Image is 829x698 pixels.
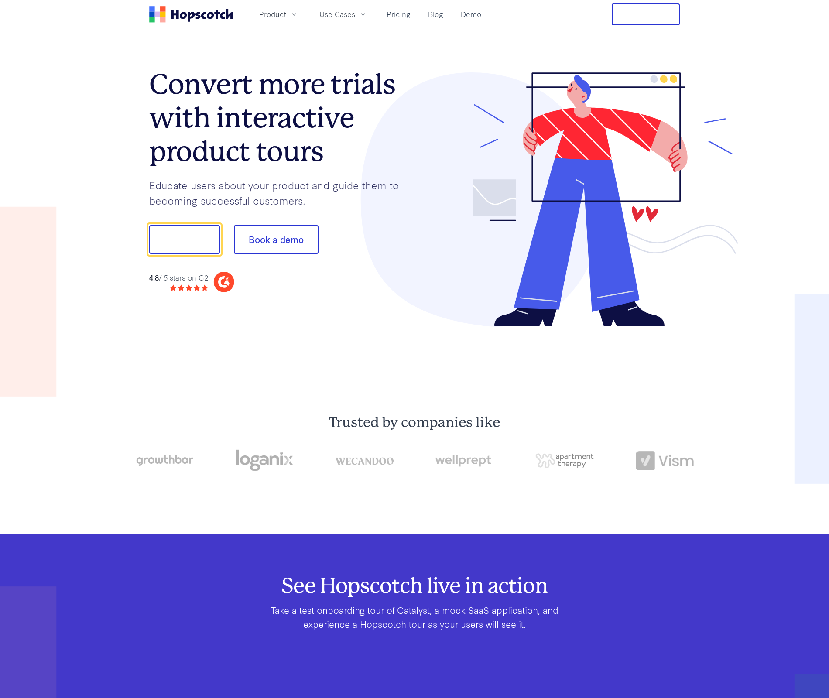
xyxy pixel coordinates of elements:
p: Educate users about your product and guide them to becoming successful customers. [149,178,414,208]
p: Take a test onboarding tour of Catalyst, a mock SaaS application, and experience a Hopscotch tour... [247,603,582,631]
a: Pricing [383,7,414,21]
span: Product [259,9,286,20]
h2: Trusted by companies like [93,414,736,431]
button: Free Trial [612,3,680,25]
img: vism logo [636,451,694,470]
img: png-apartment-therapy-house-studio-apartment-home [535,453,593,468]
img: growthbar-logo [135,455,193,466]
h1: Convert more trials with interactive product tours [149,68,414,168]
a: Demo [457,7,485,21]
a: Home [149,6,233,23]
img: wecandoo-logo [336,456,394,465]
h2: See Hopscotch live in action [177,577,652,593]
span: Use Cases [319,9,355,20]
strong: 4.8 [149,272,159,282]
img: loganix-logo [235,445,293,476]
img: wellprept logo [435,452,493,469]
a: Blog [425,7,447,21]
div: / 5 stars on G2 [149,272,208,283]
button: Book a demo [234,225,319,254]
button: Product [254,7,304,21]
button: Use Cases [314,7,373,21]
button: Show me! [149,225,220,254]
